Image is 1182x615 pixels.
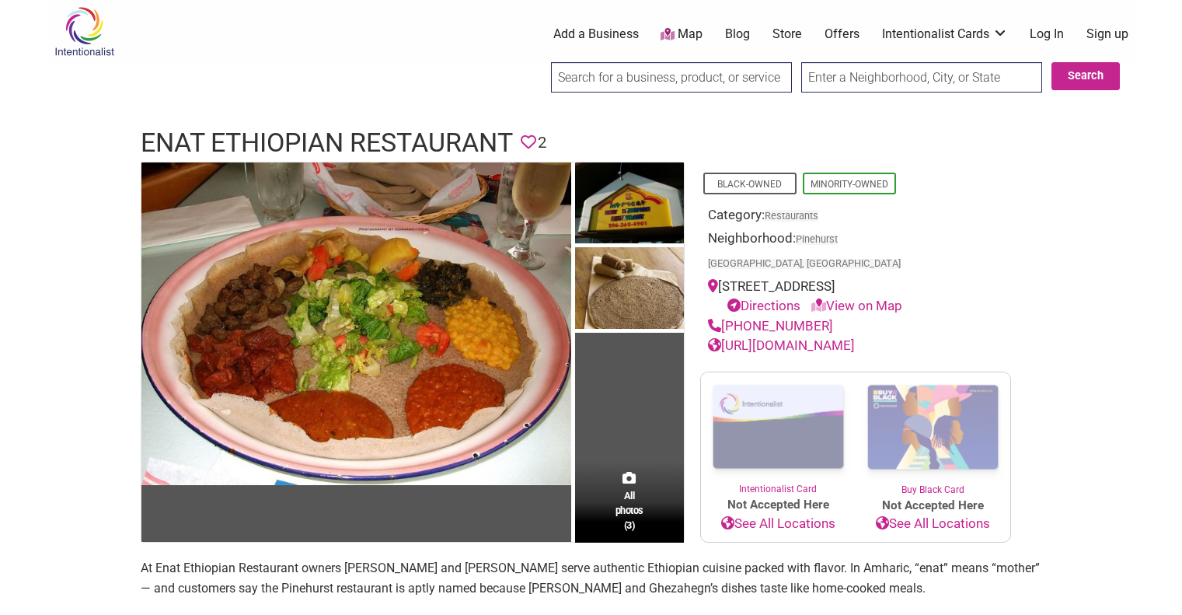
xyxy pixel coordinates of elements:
a: [PHONE_NUMBER] [708,318,833,334]
img: Intentionalist [47,6,121,57]
a: Add a Business [553,26,639,43]
p: At Enat Ethiopian Restaurant owners [PERSON_NAME] and [PERSON_NAME] serve authentic Ethiopian cui... [141,558,1042,598]
a: [URL][DOMAIN_NAME] [708,337,855,353]
img: Intentionalist Card [701,372,856,482]
input: Search for a business, product, or service [551,62,792,93]
a: View on Map [811,298,902,313]
span: Pinehurst [796,235,838,245]
span: [GEOGRAPHIC_DATA], [GEOGRAPHIC_DATA] [708,259,901,269]
a: Sign up [1086,26,1128,43]
a: Directions [727,298,800,313]
a: Minority-Owned [811,179,888,190]
h1: Enat Ethiopian Restaurant [141,124,513,162]
a: Store [772,26,802,43]
img: Buy Black Card [856,372,1010,483]
span: All photos (3) [615,488,643,533]
input: Enter a Neighborhood, City, or State [801,62,1042,93]
a: Black-Owned [717,179,782,190]
div: [STREET_ADDRESS] [708,277,1003,316]
a: See All Locations [701,514,856,534]
span: Not Accepted Here [856,497,1010,515]
button: Search [1051,62,1120,90]
a: Map [661,26,703,44]
div: Neighborhood: [708,229,1003,277]
a: Intentionalist Card [701,372,856,496]
a: See All Locations [856,514,1010,534]
a: Buy Black Card [856,372,1010,497]
a: Intentionalist Cards [882,26,1008,43]
a: Log In [1030,26,1064,43]
span: 2 [538,131,546,155]
a: Blog [725,26,750,43]
div: Category: [708,205,1003,229]
span: Not Accepted Here [701,496,856,514]
a: Offers [825,26,859,43]
a: Restaurants [765,210,818,222]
